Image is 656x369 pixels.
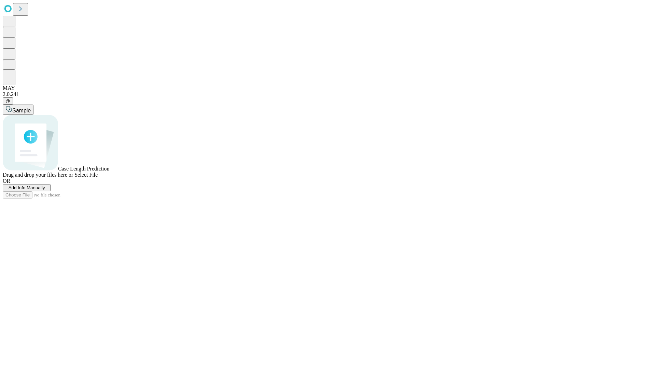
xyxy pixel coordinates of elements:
span: OR [3,178,10,184]
div: MAY [3,85,653,91]
span: Add Info Manually [9,185,45,190]
span: Select File [74,172,98,178]
div: 2.0.241 [3,91,653,97]
span: @ [5,98,10,104]
span: Case Length Prediction [58,166,109,172]
button: Sample [3,105,33,115]
button: Add Info Manually [3,184,51,191]
span: Sample [12,108,31,113]
button: @ [3,97,13,105]
span: Drag and drop your files here or [3,172,73,178]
